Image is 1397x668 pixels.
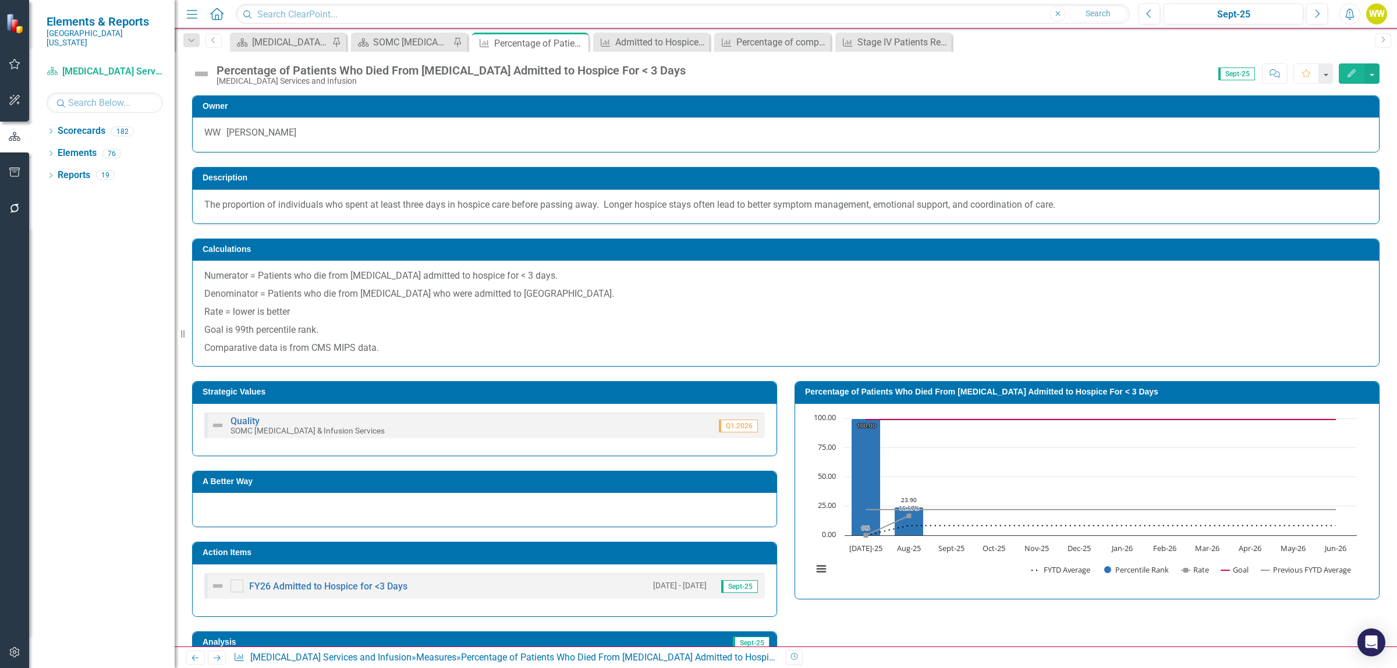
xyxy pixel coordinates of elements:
div: Open Intercom Messenger [1357,628,1385,656]
h3: Owner [203,102,1373,111]
div: » » [233,651,777,665]
text: 25.00 [818,500,836,510]
h3: Analysis [203,638,470,646]
button: Search [1069,6,1127,22]
g: Percentile Rank, series 2 of 5. Bar series with 12 bars. [852,418,1336,536]
img: Not Defined [192,65,211,83]
div: Chart. Highcharts interactive chart. [807,413,1367,587]
path: Aug-25, 16.66666667. Rate. [907,513,912,518]
div: [MEDICAL_DATA] Services and Infusion Dashboard [252,35,329,49]
text: Jun-26 [1324,543,1346,553]
h3: Description [203,173,1373,182]
text: Jan-26 [1111,543,1133,553]
small: [GEOGRAPHIC_DATA][US_STATE] [47,29,163,48]
div: SOMC [MEDICAL_DATA] & Infusion Services Summary Page [373,35,450,49]
p: Comparative data is from CMS MIPS data. [204,339,1367,355]
img: Not Defined [211,418,225,432]
div: [MEDICAL_DATA] Services and Infusion [217,77,686,86]
text: 0% [861,524,870,532]
text: 75.00 [818,442,836,452]
button: WW [1366,3,1387,24]
path: Jul-25, 100. Percentile Rank. [852,418,881,535]
div: 76 [102,148,121,158]
svg: Interactive chart [807,413,1363,587]
div: WW [204,126,221,140]
span: Sept-25 [733,637,770,649]
g: Previous FYTD Average, series 5 of 5. Line with 12 data points. [864,507,1338,511]
span: Elements & Reports [47,15,163,29]
a: [MEDICAL_DATA] Services and Infusion [47,65,163,79]
text: [DATE]-25 [849,543,882,553]
text: Nov-25 [1024,543,1049,553]
button: Show Previous FYTD Average [1261,564,1353,575]
text: 50.00 [818,471,836,481]
button: View chart menu, Chart [813,561,829,577]
text: 23.90 [901,496,917,504]
text: Aug-25 [897,543,921,553]
span: Q1.2026 [719,420,758,432]
text: Sept-25 [938,543,965,553]
span: Sept-25 [1218,67,1255,80]
h3: Strategic Values [203,388,771,396]
text: Dec-25 [1068,543,1091,553]
a: SOMC [MEDICAL_DATA] & Infusion Services Summary Page [354,35,450,49]
h3: Percentage of Patients Who Died From [MEDICAL_DATA] Admitted to Hospice For < 3 Days [805,388,1373,396]
path: Jul-25, 0. Rate. [864,533,868,538]
p: Numerator = Patients who die from [MEDICAL_DATA] admitted to hospice for < 3 days. [204,269,1367,285]
input: Search ClearPoint... [236,4,1130,24]
button: Sept-25 [1164,3,1303,24]
text: May-26 [1281,543,1306,553]
text: Mar-26 [1195,543,1219,553]
a: FY26 Admitted to Hospice for <3 Days [249,581,407,592]
h3: Action Items [203,548,771,557]
text: 16.67% [899,504,919,512]
p: Goal is 99th percentile rank. [204,321,1367,339]
button: Show FYTD Average [1031,564,1091,575]
div: Sept-25 [1168,8,1299,22]
p: Rate = lower is better [204,303,1367,321]
button: Show Percentile Rank [1104,564,1169,575]
h3: Calculations [203,245,1373,254]
small: SOMC [MEDICAL_DATA] & Infusion Services [231,426,385,435]
a: Stage IV Patients Referred to [MEDICAL_DATA] or Hospice [838,35,949,49]
a: Measures [416,652,456,663]
div: Percentage of Patients Who Died From [MEDICAL_DATA] Admitted to Hospice For < 3 Days [461,652,832,663]
p: Denominator = Patients who die from [MEDICAL_DATA] who were admitted to [GEOGRAPHIC_DATA]. [204,285,1367,303]
div: 182 [111,126,134,136]
a: Reports [58,169,90,182]
button: Show Rate [1182,564,1209,575]
div: Percentage of Patients Who Died From [MEDICAL_DATA] Admitted to Hospice For < 3 Days [217,64,686,77]
span: Search [1086,9,1111,18]
small: [DATE] - [DATE] [653,580,707,591]
img: Not Defined [211,579,225,593]
div: Stage IV Patients Referred to [MEDICAL_DATA] or Hospice [857,35,949,49]
div: [PERSON_NAME] [226,126,296,140]
a: [MEDICAL_DATA] Services and Infusion Dashboard [233,35,329,49]
div: Percentage of completed revised and published order forms (Leading Indicator) [736,35,828,49]
a: Elements [58,147,97,160]
p: The proportion of individuals who spent at least three days in hospice care before passing away. ... [204,198,1367,212]
div: Percentage of Patients Who Died From [MEDICAL_DATA] Admitted to Hospice For < 3 Days [494,36,586,51]
div: Admitted to Hospice Prior to Expiration [615,35,707,49]
h3: A Better Way [203,477,771,486]
text: Oct-25 [983,543,1005,553]
text: 0.00 [822,529,836,539]
img: ClearPoint Strategy [6,13,26,34]
text: 100.00 [814,412,836,422]
button: Show Goal [1221,564,1249,575]
g: Rate, series 3 of 5. Line with 12 data points. [864,513,912,538]
span: Sept-25 [721,580,758,593]
text: Feb-26 [1153,543,1176,553]
a: Scorecards [58,125,105,138]
a: Quality [231,415,260,427]
a: Percentage of completed revised and published order forms (Leading Indicator) [717,35,828,49]
a: Admitted to Hospice Prior to Expiration [596,35,707,49]
div: 19 [96,170,115,180]
text: Apr-26 [1239,543,1261,553]
input: Search Below... [47,93,163,113]
text: 100.00 [857,421,876,429]
a: [MEDICAL_DATA] Services and Infusion [250,652,412,663]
